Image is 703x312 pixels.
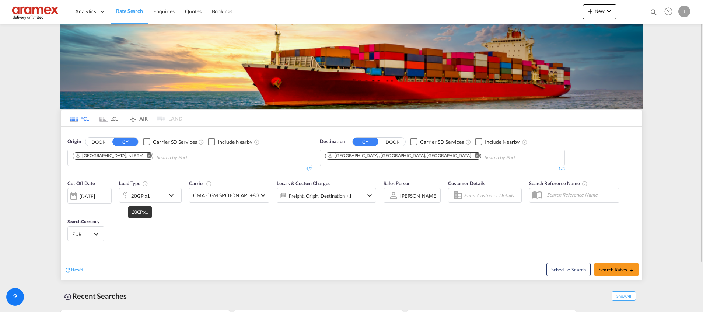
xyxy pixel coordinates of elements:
div: 20GP x1 [131,191,150,201]
md-icon: Your search will be saved by the below given name [582,181,588,187]
md-checkbox: Checkbox No Ink [475,138,520,146]
div: J [678,6,690,17]
div: Press delete to remove this chip. [75,153,145,159]
button: DOOR [85,138,111,146]
img: LCL+%26+FCL+BACKGROUND.png [60,24,643,109]
button: Note: By default Schedule search will only considerorigin ports, destination ports and cut off da... [546,263,591,276]
span: Customer Details [448,180,485,186]
span: 20GP x1 [132,209,148,215]
div: 1/3 [67,166,312,172]
span: Search Rates [599,267,634,273]
md-checkbox: Checkbox No Ink [208,138,252,146]
img: dca169e0c7e311edbe1137055cab269e.png [11,3,61,20]
md-icon: icon-magnify [650,8,658,16]
md-pagination-wrapper: Use the left and right arrow keys to navigate between tabs [64,110,182,126]
input: Chips input. [484,152,554,164]
md-icon: icon-airplane [129,114,137,120]
button: CY [112,138,138,146]
md-icon: Unchecked: Ignores neighbouring ports when fetching rates.Checked : Includes neighbouring ports w... [522,139,528,145]
span: Sales Person [384,180,410,186]
div: 20GP x1icon-chevron-down [119,188,182,203]
span: Cut Off Date [67,180,95,186]
span: Analytics [75,8,96,15]
button: Remove [470,153,481,160]
md-tab-item: LCL [94,110,123,126]
div: [DATE] [67,188,112,204]
span: Destination [320,138,345,145]
span: Search Currency [67,219,99,224]
div: Include Nearby [218,138,252,146]
div: Norfolk, VA, USORF [328,153,471,159]
button: icon-plus 400-fgNewicon-chevron-down [583,4,616,19]
div: Rotterdam, NLRTM [75,153,143,159]
div: [PERSON_NAME] [400,193,438,199]
md-icon: icon-chevron-down [167,191,179,200]
div: OriginDOOR CY Checkbox No InkUnchecked: Search for CY (Container Yard) services for all selected ... [61,127,642,280]
md-select: Sales Person: Janice Camporaso [399,190,438,201]
span: Help [662,5,675,18]
button: Search Ratesicon-arrow-right [594,263,639,276]
span: Enquiries [153,8,175,14]
div: icon-refreshReset [64,266,84,274]
md-icon: icon-refresh [64,267,71,273]
div: Freight Origin Destination Factory Stuffing [289,191,352,201]
md-tab-item: FCL [64,110,94,126]
span: EUR [72,231,93,238]
md-icon: Unchecked: Search for CY (Container Yard) services for all selected carriers.Checked : Search for... [465,139,471,145]
div: Press delete to remove this chip. [328,153,473,159]
span: Show All [612,291,636,301]
md-checkbox: Checkbox No Ink [143,138,197,146]
md-icon: icon-chevron-down [365,191,374,200]
div: Freight Origin Destination Factory Stuffingicon-chevron-down [277,188,376,203]
span: CMA CGM SPOTON API +80 [193,192,259,199]
md-select: Select Currency: € EUREuro [71,229,100,239]
md-chips-wrap: Chips container. Use arrow keys to select chips. [71,150,229,164]
input: Enter Customer Details [464,190,519,201]
span: Bookings [212,8,232,14]
button: Remove [142,153,153,160]
input: Search Reference Name [543,189,619,200]
div: 1/3 [320,166,565,172]
div: icon-magnify [650,8,658,19]
span: New [586,8,613,14]
span: Rate Search [116,8,143,14]
button: DOOR [380,138,405,146]
div: Recent Searches [60,288,130,304]
md-icon: Unchecked: Search for CY (Container Yard) services for all selected carriers.Checked : Search for... [198,139,204,145]
div: Carrier SD Services [153,138,197,146]
span: Reset [71,266,84,273]
md-icon: icon-chevron-down [605,7,613,15]
div: Include Nearby [485,138,520,146]
span: Carrier [189,180,212,186]
div: Help [662,5,678,18]
md-tab-item: AIR [123,110,153,126]
input: Chips input. [156,152,226,164]
span: Search Reference Name [529,180,588,186]
md-icon: icon-arrow-right [629,268,634,273]
span: Load Type [119,180,148,186]
div: Carrier SD Services [420,138,464,146]
span: Origin [67,138,81,145]
md-icon: icon-backup-restore [63,292,72,301]
md-datepicker: Select [67,203,73,213]
md-icon: The selected Trucker/Carrierwill be displayed in the rate results If the rates are from another f... [206,181,212,187]
md-checkbox: Checkbox No Ink [410,138,464,146]
span: Locals & Custom Charges [277,180,330,186]
button: CY [353,138,378,146]
md-icon: icon-plus 400-fg [586,7,595,15]
div: [DATE] [80,193,95,200]
md-icon: Unchecked: Ignores neighbouring ports when fetching rates.Checked : Includes neighbouring ports w... [254,139,260,145]
md-icon: icon-information-outline [142,181,148,187]
span: Quotes [185,8,201,14]
md-chips-wrap: Chips container. Use arrow keys to select chips. [324,150,557,164]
